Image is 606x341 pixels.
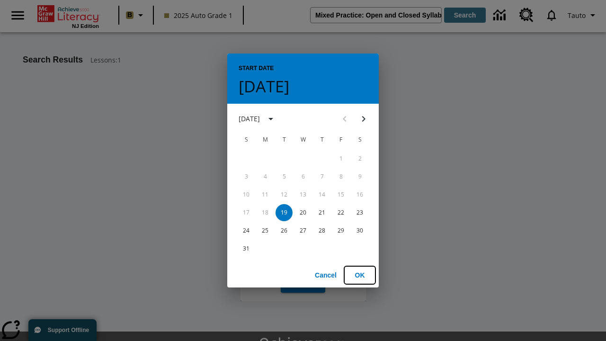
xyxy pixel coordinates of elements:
[351,130,368,149] span: Saturday
[257,222,274,239] button: 25
[238,222,255,239] button: 24
[276,204,293,221] button: 19
[313,130,330,149] span: Thursday
[294,130,312,149] span: Wednesday
[351,222,368,239] button: 30
[294,204,312,221] button: 20
[294,222,312,239] button: 27
[239,114,260,124] div: [DATE]
[239,76,289,96] h4: [DATE]
[351,204,368,221] button: 23
[276,222,293,239] button: 26
[345,267,375,284] button: OK
[332,130,349,149] span: Friday
[313,204,330,221] button: 21
[332,204,349,221] button: 22
[238,240,255,257] button: 31
[238,130,255,149] span: Sunday
[354,109,373,128] button: Next month
[257,130,274,149] span: Monday
[263,111,279,127] button: calendar view is open, switch to year view
[332,222,349,239] button: 29
[311,267,341,284] button: Cancel
[313,222,330,239] button: 28
[239,61,274,76] span: Start Date
[276,130,293,149] span: Tuesday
